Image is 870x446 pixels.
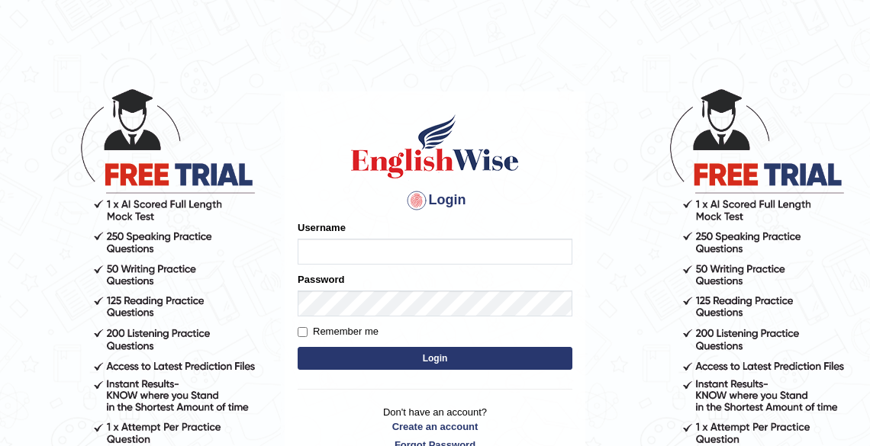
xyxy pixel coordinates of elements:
[348,112,522,181] img: Logo of English Wise sign in for intelligent practice with AI
[298,347,572,370] button: Login
[298,220,346,235] label: Username
[298,324,379,339] label: Remember me
[298,188,572,213] h4: Login
[298,272,344,287] label: Password
[298,419,572,434] a: Create an account
[298,327,308,337] input: Remember me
